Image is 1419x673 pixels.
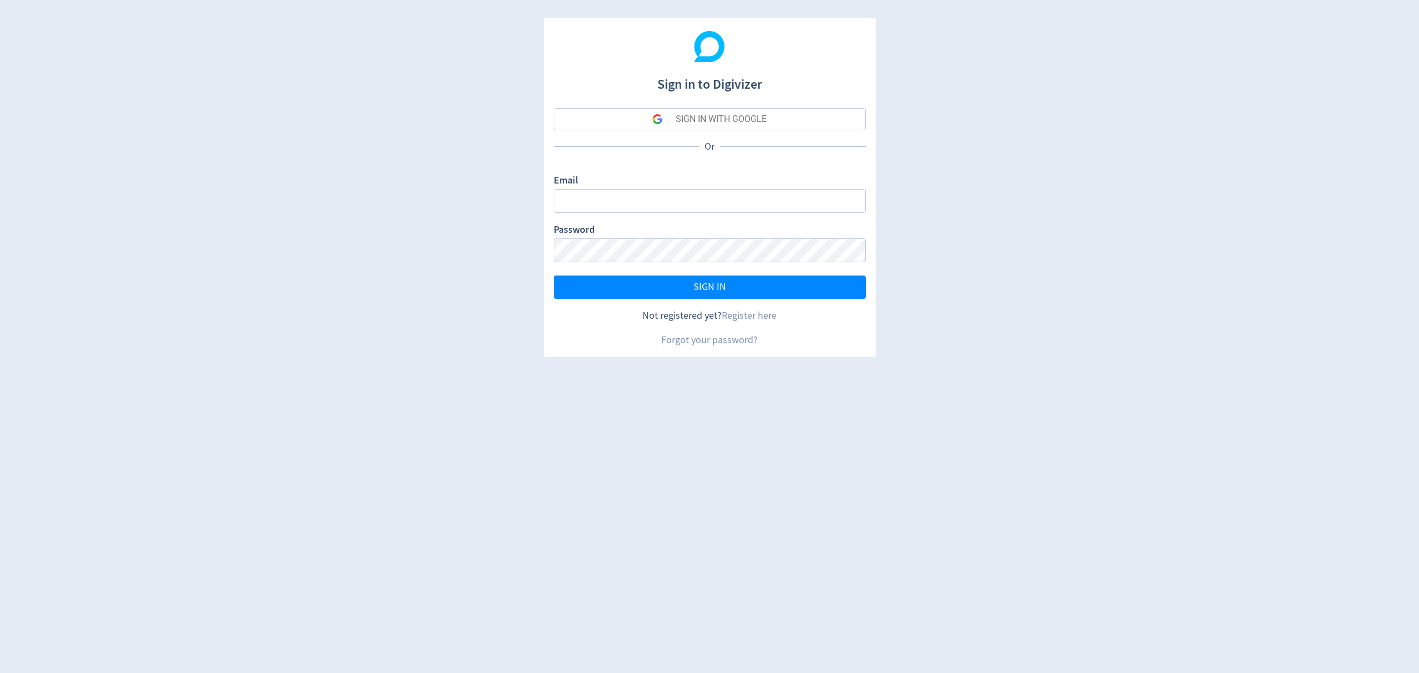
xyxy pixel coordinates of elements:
[554,276,866,299] button: SIGN IN
[661,334,758,346] a: Forgot your password?
[554,108,866,130] button: SIGN IN WITH GOOGLE
[693,282,726,292] span: SIGN IN
[699,140,720,154] p: Or
[722,309,777,322] a: Register here
[554,309,866,323] div: Not registered yet?
[554,223,595,238] label: Password
[676,108,767,130] div: SIGN IN WITH GOOGLE
[554,174,578,189] label: Email
[694,31,725,62] img: Digivizer Logo
[554,65,866,94] h1: Sign in to Digivizer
